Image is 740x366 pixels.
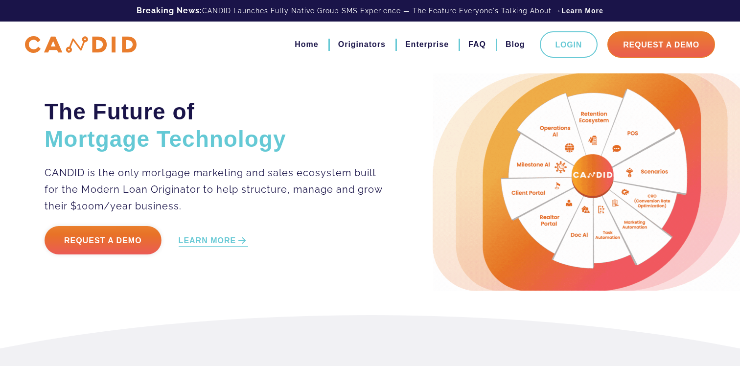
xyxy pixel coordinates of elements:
h2: The Future of [45,98,384,153]
a: Login [540,31,598,58]
b: Breaking News: [137,6,202,15]
a: Enterprise [405,36,449,53]
a: FAQ [468,36,486,53]
a: Originators [338,36,386,53]
a: Home [295,36,318,53]
a: Learn More [561,6,603,16]
span: Mortgage Technology [45,126,286,152]
img: CANDID APP [25,36,137,53]
a: Request A Demo [607,31,715,58]
p: CANDID is the only mortgage marketing and sales ecosystem built for the Modern Loan Originator to... [45,164,384,214]
a: Request a Demo [45,226,162,254]
a: Blog [506,36,525,53]
a: LEARN MORE [179,235,249,247]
